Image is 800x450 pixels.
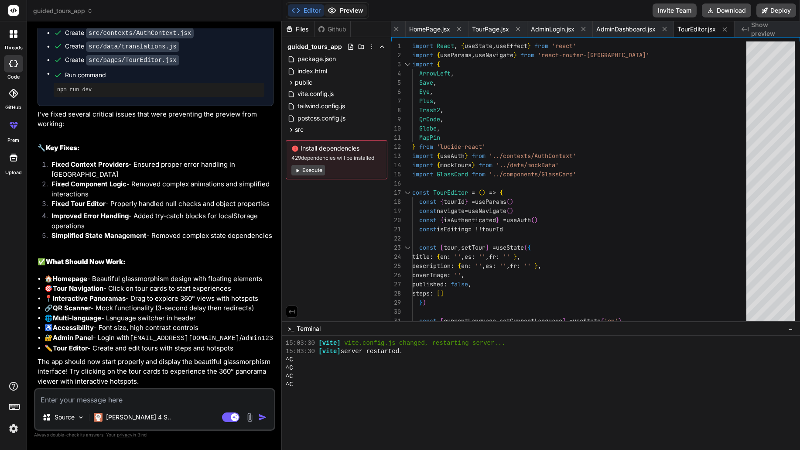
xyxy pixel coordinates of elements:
div: 1 [391,41,401,51]
p: [PERSON_NAME] 4 S.. [106,413,171,422]
div: 15 [391,170,401,179]
div: 13 [391,151,401,161]
strong: QR Scanner [53,304,91,312]
span: ^C [286,356,293,364]
span: en [461,262,468,270]
span: '' [503,253,510,261]
li: 🔗 - Mock functionality (3-second delay then redirects) [44,303,274,313]
span: public [295,78,312,87]
li: - Properly handled null checks and object properties [44,199,274,211]
code: src/pages/TourEditor.jsx [86,55,179,65]
span: − [788,324,793,333]
span: = [472,198,475,206]
span: , [451,69,454,77]
span: , [538,262,541,270]
span: 15:03:30 [286,347,315,356]
span: from [419,143,433,151]
img: attachment [245,412,255,423]
span: useState [465,42,492,50]
li: - Removed complex state dependencies [44,231,274,243]
span: AdminLogin.jsx [531,25,574,34]
span: GlassCard [437,170,468,178]
span: const [419,317,437,325]
div: 20 [391,216,401,225]
span: useAuth [440,152,465,160]
span: : [447,271,451,279]
code: [EMAIL_ADDRESS][DOMAIN_NAME] [130,335,239,342]
span: , [440,115,444,123]
button: Execute [291,165,325,175]
span: AdminDashboard.jsx [596,25,656,34]
span: = [472,189,475,196]
span: , [496,317,499,325]
div: 28 [391,289,401,298]
span: } [419,299,423,306]
span: React [437,42,454,50]
span: fr [510,262,517,270]
span: import [412,60,433,68]
span: package.json [297,54,337,64]
span: = [503,216,506,224]
strong: Tour Navigation [53,284,103,292]
span: MapPin [419,134,440,141]
span: , [485,253,489,261]
span: , [482,262,485,270]
div: 2 [391,51,401,60]
span: src [295,125,304,134]
span: = [569,317,573,325]
span: ^C [286,364,293,372]
span: [vite] [318,347,340,356]
div: Create [65,28,194,38]
span: useNavigate [475,51,513,59]
span: } [465,198,468,206]
div: 11 [391,133,401,142]
li: 🌐 - Language switcher in header [44,313,274,323]
span: [ [437,289,440,297]
span: QrCode [419,115,440,123]
span: [ [440,317,444,325]
span: ( [524,244,527,251]
code: src/data/translations.js [86,41,179,52]
span: 'en' [604,317,618,325]
span: [ [440,244,444,251]
img: Pick Models [77,414,85,421]
span: ( [479,189,482,196]
span: Trash2 [419,106,440,114]
span: } [496,216,499,224]
span: = [468,225,472,233]
span: vite.config.js [297,89,335,99]
strong: Multi-language [53,314,101,322]
span: '../components/GlassCard' [489,170,576,178]
span: server restarted. [341,347,403,356]
span: { [461,42,465,50]
strong: Fixed Component Logic [51,180,126,188]
span: [vite] [318,339,340,347]
span: import [412,51,433,59]
span: , [440,106,444,114]
div: 29 [391,298,401,307]
span: const [419,198,437,206]
span: { [458,262,461,270]
span: useState [573,317,601,325]
button: Invite Team [653,3,697,17]
span: Terminal [297,324,321,333]
span: '../contexts/AuthContext' [489,152,576,160]
div: 25 [391,261,401,271]
span: : [492,262,496,270]
div: Click to collapse the range. [402,243,413,252]
span: : [447,253,451,261]
span: fr [489,253,496,261]
strong: Tour Editor [53,344,88,352]
div: Click to collapse the range. [402,188,413,197]
span: : [472,253,475,261]
span: '' [454,253,461,261]
code: src/contexts/AuthContext.jsx [86,28,194,38]
span: ) [423,299,426,306]
pre: npm run dev [57,86,261,93]
span: , [433,97,437,105]
span: { [437,152,440,160]
span: import [412,42,433,50]
span: { [440,198,444,206]
div: 31 [391,316,401,326]
div: Click to collapse the range. [402,60,413,69]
